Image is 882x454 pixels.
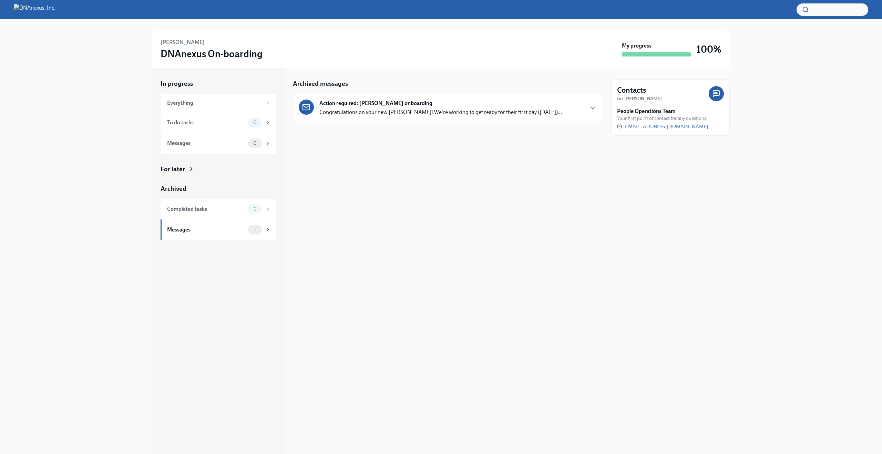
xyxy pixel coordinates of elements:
a: Completed tasks1 [161,199,276,219]
a: [EMAIL_ADDRESS][DOMAIN_NAME] [617,123,708,130]
strong: People Operations Team [617,107,676,115]
img: DNAnexus, Inc. [14,4,55,15]
p: Congratulations on your new [PERSON_NAME]! We're working to get ready for their first day ([DATE]... [319,109,562,116]
a: For later [161,165,276,174]
a: Archived [161,184,276,193]
a: Messages1 [161,219,276,240]
strong: Action required: [PERSON_NAME] onboarding [319,100,432,107]
span: 1 [250,206,260,211]
h3: 100% [696,43,721,55]
div: To do tasks [167,119,245,126]
a: Messages0 [161,133,276,154]
span: 1 [250,227,260,232]
span: 0 [249,141,261,146]
a: In progress [161,79,276,88]
div: For later [161,165,185,174]
strong: My progress [622,42,652,50]
div: Everything [167,99,262,107]
span: 0 [249,120,261,125]
h5: Archived messages [293,79,348,88]
a: Everything [161,94,276,112]
span: Your first point of contact for any questions [617,115,706,122]
h6: [PERSON_NAME] [161,39,205,46]
div: Messages [167,226,245,234]
h4: Contacts [617,85,646,95]
div: Messages [167,140,245,147]
strong: for [PERSON_NAME] [617,96,662,102]
div: Completed tasks [167,205,245,213]
h3: DNAnexus On-boarding [161,48,263,60]
a: To do tasks0 [161,112,276,133]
